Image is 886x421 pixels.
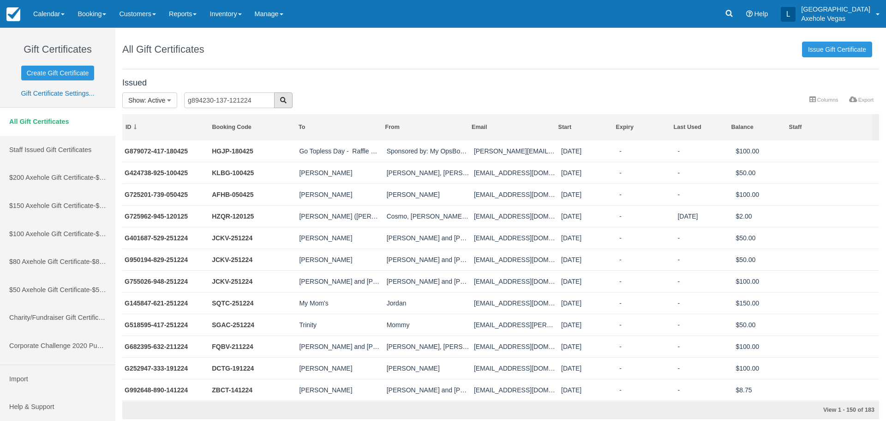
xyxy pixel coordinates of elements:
[297,314,384,336] td: Trinity
[297,379,384,401] td: Mary Snow
[122,227,210,249] td: G401687-529-251224
[675,140,733,162] td: -
[734,227,792,249] td: $50.00
[472,379,559,401] td: bmsnow1985@gmail.com
[559,336,617,357] td: Sat 21 Dec 2024
[384,162,472,183] td: Brian, Jocelyn, Ethan & Logan
[384,183,472,205] td: Richard
[9,202,93,209] span: $150 Axehole Gift Certificate
[559,227,617,249] td: Wed 25 Dec 2024
[125,191,188,198] a: G725201-739-050425
[297,227,384,249] td: Jacob
[472,123,552,131] div: Email
[734,183,792,205] td: $100.00
[122,270,210,292] td: G755026-948-251224
[384,292,472,314] td: Jordan
[210,270,297,292] td: JCKV-251224
[125,299,188,307] a: G145847-621-251224
[122,162,210,183] td: G424738-925-100425
[789,123,869,131] div: Staff
[210,162,297,183] td: KLBG-100425
[472,336,559,357] td: khaws08@gmail.com
[675,205,733,227] td: Fri 28 Feb 2025
[210,357,297,379] td: DCTG-191224
[210,227,297,249] td: JCKV-251224
[126,123,206,131] div: ID
[297,162,384,183] td: Ryan Remigio
[734,336,792,357] td: $100.00
[631,406,874,415] div: View 1 - 150 of 183
[734,249,792,270] td: $50.00
[125,343,188,350] a: G682395-632-211224
[384,336,472,357] td: Johnny, Kelli and the kids
[212,278,252,285] a: JCKV-251224
[384,205,472,227] td: Cosmo, Harold, & Ivanna
[675,336,733,357] td: -
[734,205,792,227] td: $2.00
[844,93,879,106] a: Export
[675,270,733,292] td: -
[675,357,733,379] td: -
[125,169,188,177] a: G424738-925-100425
[734,357,792,379] td: $100.00
[125,365,188,372] a: G252947-333-191224
[804,93,879,108] ul: More
[21,90,94,97] a: Gift Certificate Settings...
[734,140,792,162] td: $100.00
[675,292,733,314] td: -
[675,379,733,401] td: -
[559,183,617,205] td: Sat 05 Apr 2025
[617,140,675,162] td: -
[212,343,253,350] a: FQBV-211224
[675,249,733,270] td: -
[212,256,252,263] a: JCKV-251224
[472,140,559,162] td: Danielle@aorcvegas.com
[212,299,253,307] a: SQTC-251224
[674,123,725,131] div: Last Used
[472,249,559,270] td: basummerfield@gmail.com
[754,10,768,18] span: Help
[559,270,617,292] td: Wed 25 Dec 2024
[210,249,297,270] td: JCKV-251224
[210,140,297,162] td: HGJP-180425
[617,205,675,227] td: -
[617,357,675,379] td: -
[617,379,675,401] td: -
[675,227,733,249] td: -
[804,93,844,106] a: Columns
[297,183,384,205] td: Jordan Vargason
[96,230,120,238] span: $100.00
[212,213,254,220] a: HZQR-120125
[122,379,210,401] td: G992648-890-141224
[297,205,384,227] td: Nana (Leslie) Hallup
[384,249,472,270] td: Brigette and Bryan
[212,123,293,131] div: Booking Code
[384,357,472,379] td: Ryan
[472,183,559,205] td: richvargason@gmail.com
[617,314,675,336] td: -
[472,292,559,314] td: kelleycrownover1967@gmail.com
[675,314,733,336] td: -
[125,147,188,155] a: G879072-417-180425
[734,379,792,401] td: $8.75
[92,286,112,293] span: $50.00
[212,234,252,242] a: JCKV-251224
[9,230,93,238] span: $100 Axehole Gift Certificate
[384,140,472,162] td: Sponsored by: My OpsBox | Patti Zapparolli, Founder
[297,336,384,357] td: Lydia and Rick
[384,314,472,336] td: Mommy
[472,357,559,379] td: refros@gmail.com
[122,336,210,357] td: G682395-632-211224
[144,97,165,104] span: : Active
[385,123,466,131] div: From
[384,379,472,401] td: Brian and Brooke
[384,227,472,249] td: Brigette and Bryan
[125,386,188,394] a: G992648-890-141224
[297,140,384,162] td: Go Topless Day - Raffle Winner (Event date May 17th 2025)
[122,205,210,227] td: G725962-945-120125
[125,278,188,285] a: G755026-948-251224
[558,123,610,131] div: Start
[559,314,617,336] td: Wed 25 Dec 2024
[559,292,617,314] td: Wed 25 Dec 2024
[122,249,210,270] td: G950194-829-251224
